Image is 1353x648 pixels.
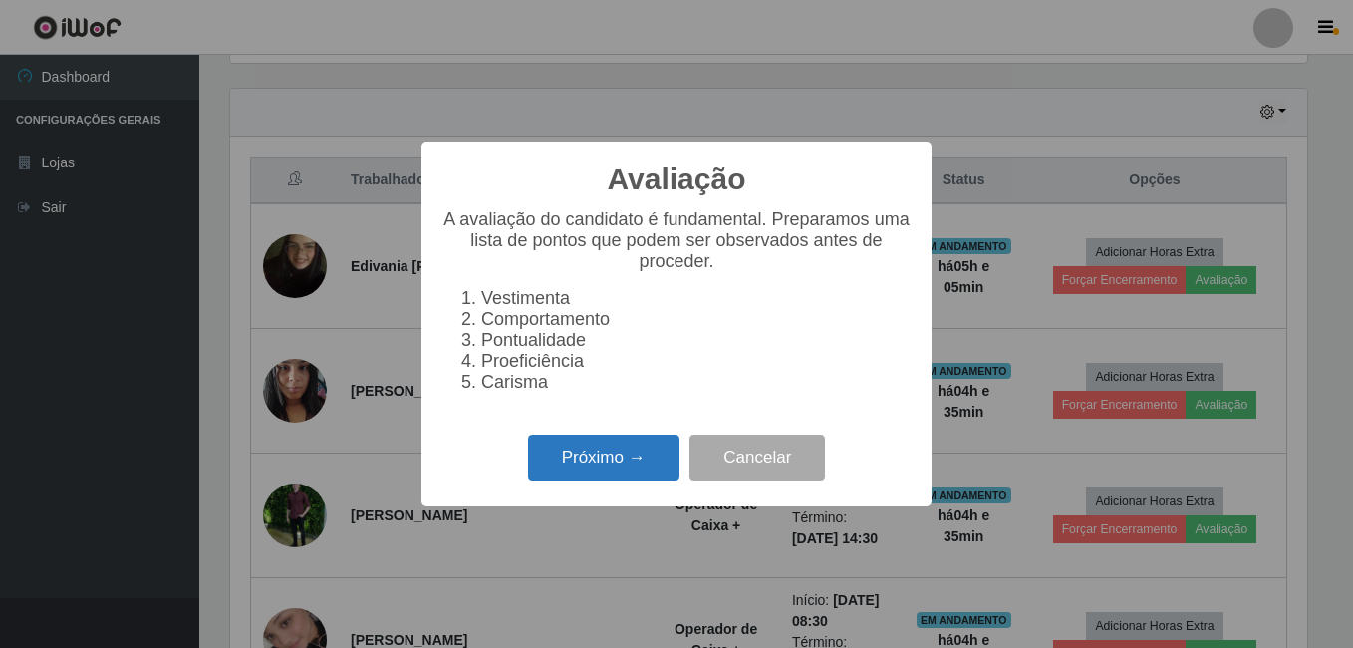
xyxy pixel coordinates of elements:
li: Vestimenta [481,288,912,309]
p: A avaliação do candidato é fundamental. Preparamos uma lista de pontos que podem ser observados a... [441,209,912,272]
li: Carisma [481,372,912,393]
h2: Avaliação [608,162,746,197]
li: Comportamento [481,309,912,330]
button: Cancelar [689,435,825,482]
li: Pontualidade [481,330,912,351]
li: Proeficiência [481,351,912,372]
button: Próximo → [528,435,679,482]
